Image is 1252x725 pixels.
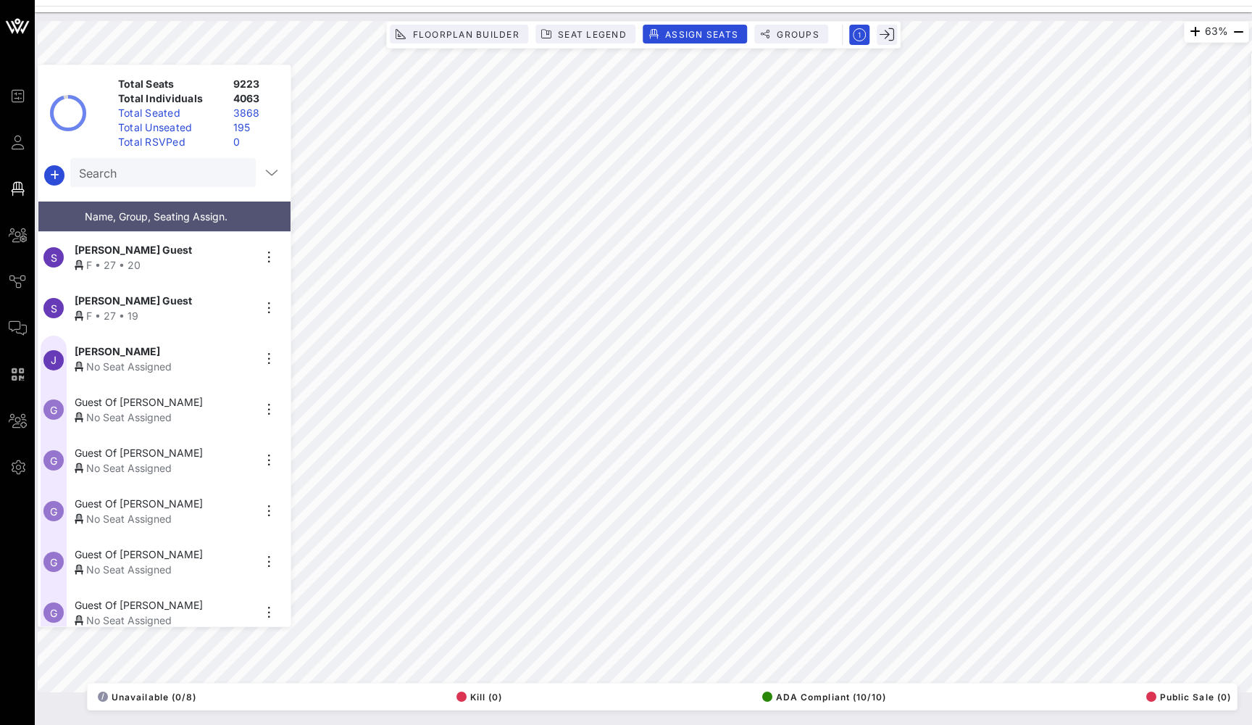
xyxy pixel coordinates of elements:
span: G [50,455,57,467]
span: J [51,354,57,366]
div: 9223 [228,77,285,91]
span: Guest Of [PERSON_NAME] [75,597,203,613]
span: G [50,404,57,416]
span: G [50,607,57,619]
div: 195 [228,120,285,135]
div: No Seat Assigned [75,410,253,425]
button: Groups [754,25,828,43]
span: Guest Of [PERSON_NAME] [75,445,203,460]
div: Total Seats [112,77,228,91]
span: Name, Group, Seating Assign. [85,210,228,223]
span: Assign Seats [664,29,738,40]
div: No Seat Assigned [75,511,253,526]
div: No Seat Assigned [75,460,253,476]
span: ADA Compliant (10/10) [762,692,887,703]
div: 63% [1184,21,1249,43]
div: No Seat Assigned [75,359,253,374]
span: [PERSON_NAME] Guest [75,242,192,257]
div: 0 [228,135,285,149]
span: Unavailable (0/8) [98,692,196,703]
span: Guest Of [PERSON_NAME] [75,496,203,511]
button: Public Sale (0) [1142,687,1231,707]
div: / [98,692,108,702]
span: Groups [776,29,819,40]
span: G [50,505,57,518]
span: Public Sale (0) [1146,692,1231,703]
span: Seat Legend [557,29,627,40]
div: 3868 [228,106,285,120]
span: Guest Of [PERSON_NAME] [75,547,203,562]
div: No Seat Assigned [75,613,253,628]
span: Guest Of [PERSON_NAME] [75,394,203,410]
button: Floorplan Builder [390,25,528,43]
span: Kill (0) [456,692,503,703]
div: No Seat Assigned [75,562,253,577]
div: F • 27 • 19 [75,308,253,323]
div: Total Seated [112,106,228,120]
span: S [51,252,57,264]
button: Assign Seats [643,25,747,43]
span: S [51,302,57,315]
div: 4063 [228,91,285,106]
div: Total Individuals [112,91,228,106]
button: ADA Compliant (10/10) [758,687,887,707]
span: Floorplan Builder [412,29,519,40]
button: Kill (0) [452,687,503,707]
span: [PERSON_NAME] Guest [75,293,192,308]
button: /Unavailable (0/8) [93,687,196,707]
div: F • 27 • 20 [75,257,253,273]
span: G [50,556,57,568]
div: Total Unseated [112,120,228,135]
button: Seat Legend [535,25,635,43]
span: [PERSON_NAME] [75,344,160,359]
div: Total RSVPed [112,135,228,149]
